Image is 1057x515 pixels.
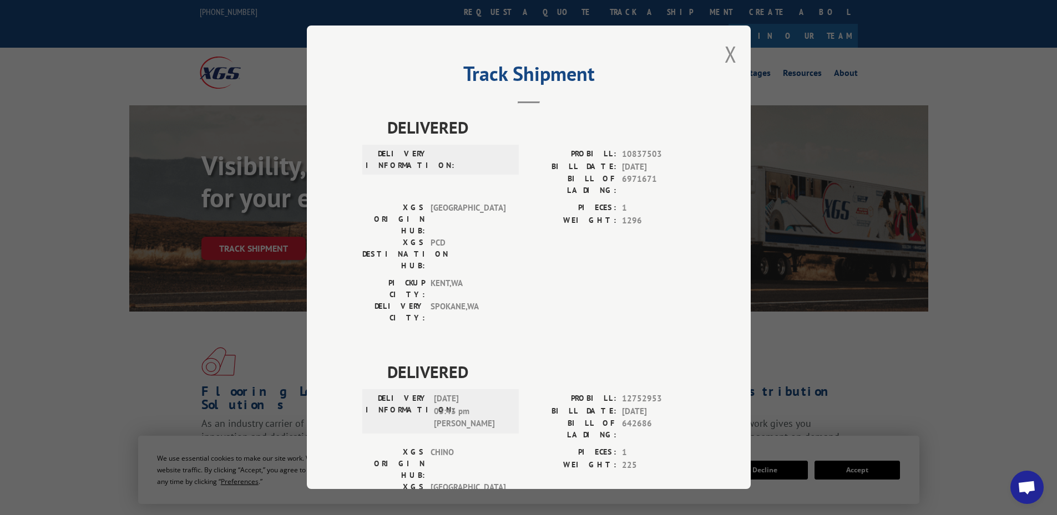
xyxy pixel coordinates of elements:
[366,393,428,431] label: DELIVERY INFORMATION:
[622,161,695,174] span: [DATE]
[366,149,428,172] label: DELIVERY INFORMATION:
[529,202,616,215] label: PIECES:
[362,202,425,237] label: XGS ORIGIN HUB:
[362,66,695,87] h2: Track Shipment
[622,459,695,472] span: 225
[529,149,616,161] label: PROBILL:
[622,149,695,161] span: 10837503
[431,237,505,272] span: PCD
[431,447,505,482] span: CHINO
[622,174,695,197] span: 6971671
[387,360,695,385] span: DELIVERED
[622,215,695,227] span: 1296
[529,393,616,406] label: PROBILL:
[362,237,425,272] label: XGS DESTINATION HUB:
[529,405,616,418] label: BILL DATE:
[387,115,695,140] span: DELIVERED
[362,301,425,324] label: DELIVERY CITY:
[431,202,505,237] span: [GEOGRAPHIC_DATA]
[529,447,616,460] label: PIECES:
[622,418,695,441] span: 642686
[529,418,616,441] label: BILL OF LADING:
[622,202,695,215] span: 1
[725,39,737,69] button: Close modal
[622,447,695,460] span: 1
[529,161,616,174] label: BILL DATE:
[529,174,616,197] label: BILL OF LADING:
[362,447,425,482] label: XGS ORIGIN HUB:
[434,393,509,431] span: [DATE] 03:43 pm [PERSON_NAME]
[622,393,695,406] span: 12752953
[622,405,695,418] span: [DATE]
[362,278,425,301] label: PICKUP CITY:
[529,215,616,227] label: WEIGHT:
[431,278,505,301] span: KENT , WA
[1010,471,1044,504] div: Open chat
[529,459,616,472] label: WEIGHT:
[431,301,505,324] span: SPOKANE , WA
